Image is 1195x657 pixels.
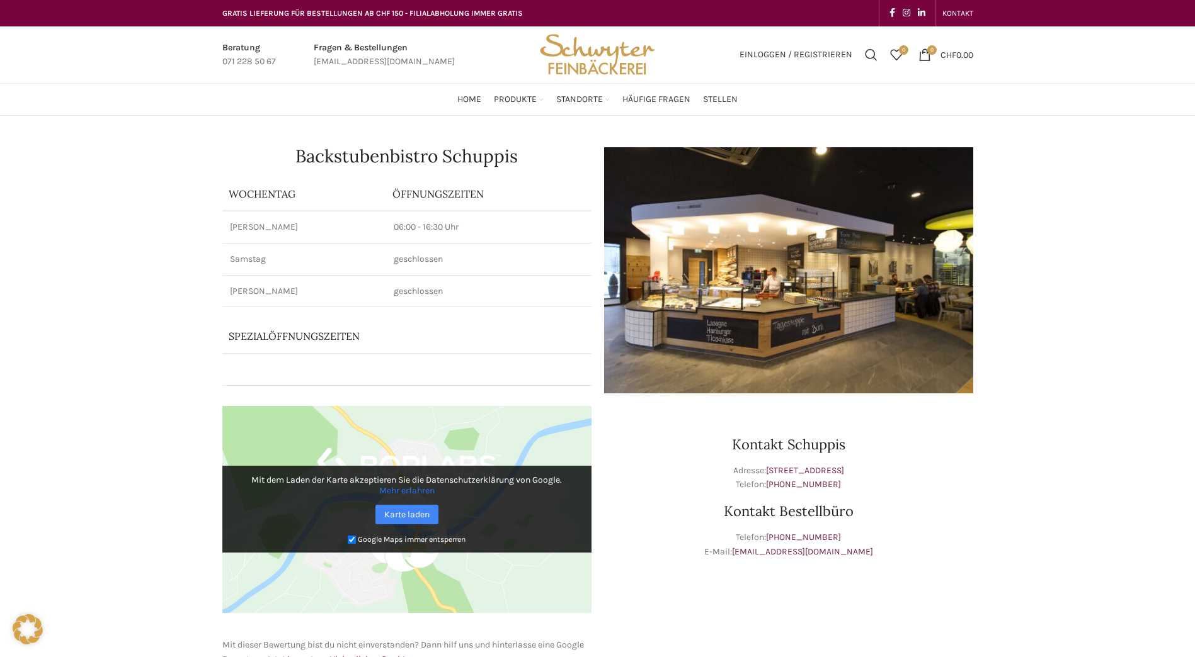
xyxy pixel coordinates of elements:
[899,45,908,55] span: 0
[740,50,852,59] span: Einloggen / Registrieren
[231,474,583,496] p: Mit dem Laden der Karte akzeptieren Sie die Datenschutzerklärung von Google.
[216,87,980,112] div: Main navigation
[859,42,884,67] a: Suchen
[914,4,929,22] a: Linkedin social link
[884,42,909,67] div: Meine Wunschliste
[732,546,873,557] a: [EMAIL_ADDRESS][DOMAIN_NAME]
[766,532,841,542] a: [PHONE_NUMBER]
[230,285,379,298] p: [PERSON_NAME]
[230,221,379,233] p: [PERSON_NAME]
[622,94,690,106] span: Häufige Fragen
[733,42,859,67] a: Einloggen / Registrieren
[222,406,592,614] img: Google Maps
[886,4,899,22] a: Facebook social link
[942,9,973,18] span: KONTAKT
[942,1,973,26] a: KONTAKT
[941,49,956,60] span: CHF
[375,505,438,524] a: Karte laden
[494,87,544,112] a: Produkte
[556,94,603,106] span: Standorte
[535,26,659,83] img: Bäckerei Schwyter
[703,87,738,112] a: Stellen
[766,479,841,490] a: [PHONE_NUMBER]
[222,41,276,69] a: Infobox link
[394,221,584,233] p: 06:00 - 16:30 Uhr
[314,41,455,69] a: Infobox link
[884,42,909,67] a: 0
[394,253,584,266] p: geschlossen
[622,87,690,112] a: Häufige Fragen
[556,87,610,112] a: Standorte
[457,94,481,106] span: Home
[229,187,380,201] p: Wochentag
[229,329,524,343] p: Spezialöffnungszeiten
[379,485,435,496] a: Mehr erfahren
[604,504,973,518] h3: Kontakt Bestellbüro
[358,535,466,544] small: Google Maps immer entsperren
[927,45,937,55] span: 0
[348,536,356,544] input: Google Maps immer entsperren
[766,465,844,476] a: [STREET_ADDRESS]
[394,285,584,298] p: geschlossen
[230,253,379,266] p: Samstag
[457,87,481,112] a: Home
[222,9,523,18] span: GRATIS LIEFERUNG FÜR BESTELLUNGEN AB CHF 150 - FILIALABHOLUNG IMMER GRATIS
[222,147,592,165] h1: Backstubenbistro Schuppis
[703,94,738,106] span: Stellen
[912,42,980,67] a: 0 CHF0.00
[936,1,980,26] div: Secondary navigation
[899,4,914,22] a: Instagram social link
[941,49,973,60] bdi: 0.00
[604,464,973,492] p: Adresse: Telefon:
[604,531,973,559] p: Telefon: E-Mail:
[535,48,659,59] a: Site logo
[494,94,537,106] span: Produkte
[392,187,585,201] p: ÖFFNUNGSZEITEN
[604,437,973,451] h3: Kontakt Schuppis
